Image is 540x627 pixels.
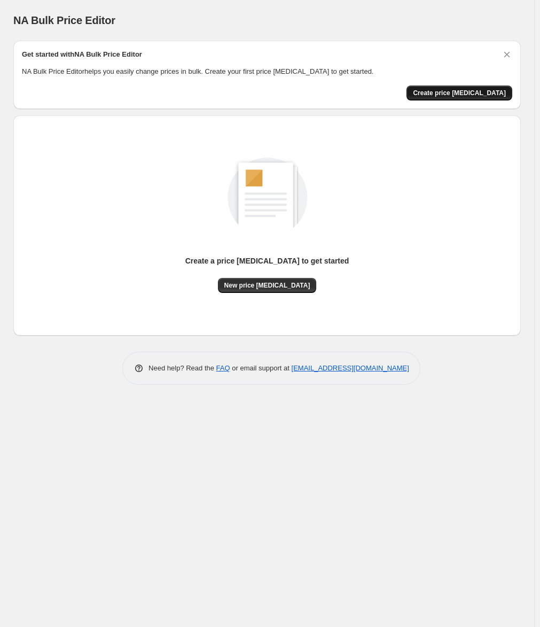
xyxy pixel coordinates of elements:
span: or email support at [230,364,292,372]
p: Create a price [MEDICAL_DATA] to get started [185,256,349,266]
button: Dismiss card [502,49,512,60]
h2: Get started with NA Bulk Price Editor [22,49,142,60]
span: New price [MEDICAL_DATA] [224,281,310,290]
button: Create price change job [406,86,512,100]
button: New price [MEDICAL_DATA] [218,278,317,293]
a: FAQ [216,364,230,372]
span: Create price [MEDICAL_DATA] [413,89,506,97]
span: NA Bulk Price Editor [13,14,115,26]
p: NA Bulk Price Editor helps you easily change prices in bulk. Create your first price [MEDICAL_DAT... [22,66,512,77]
span: Need help? Read the [148,364,216,372]
a: [EMAIL_ADDRESS][DOMAIN_NAME] [292,364,409,372]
